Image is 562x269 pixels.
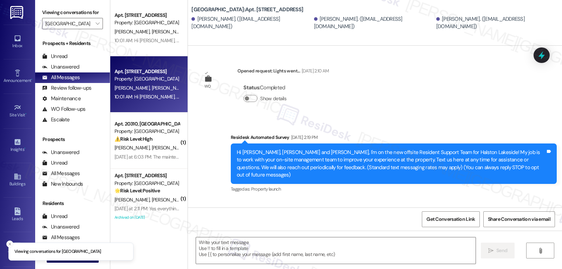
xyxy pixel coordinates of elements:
div: Opened request: Lights went... [237,67,329,77]
a: Buildings [4,171,32,190]
span: [PERSON_NAME] [152,85,189,91]
div: Prospects [35,136,110,143]
div: Unread [42,213,67,220]
div: Apt. [STREET_ADDRESS] [115,68,179,75]
div: [DATE] 2:19 PM [289,134,318,141]
span: [PERSON_NAME] [115,85,152,91]
span: [PERSON_NAME] [152,28,189,35]
div: Property: [GEOGRAPHIC_DATA] [115,128,179,135]
div: [PERSON_NAME]. ([EMAIL_ADDRESS][DOMAIN_NAME]) [436,15,557,31]
div: Escalate [42,116,70,123]
img: ResiDesk Logo [10,6,25,19]
i:  [538,248,543,254]
div: New Inbounds [42,180,83,188]
div: [PERSON_NAME]. ([EMAIL_ADDRESS][DOMAIN_NAME]) [314,15,434,31]
label: Viewing conversations for [42,7,103,18]
div: [DATE] at 2:11 PM: Yes everything is good [115,205,195,212]
div: Maintenance [42,95,81,102]
span: Get Conversation Link [426,216,475,223]
div: Prospects + Residents [35,40,110,47]
a: Insights • [4,136,32,155]
span: • [25,111,26,116]
div: Unanswered [42,63,79,71]
a: Leads [4,205,32,224]
i:  [488,248,494,254]
div: Residesk Automated Survey [231,134,557,143]
div: WO [204,83,211,90]
div: [PERSON_NAME]. ([EMAIL_ADDRESS][DOMAIN_NAME]) [191,15,312,31]
label: Show details [260,95,286,102]
div: Archived on [DATE] [114,213,180,222]
div: Apt. [STREET_ADDRESS] [115,172,179,179]
div: Tagged as: [231,184,557,194]
div: All Messages [42,74,80,81]
span: [PERSON_NAME] [115,197,152,203]
strong: ⚠️ Risk Level: High [115,136,152,142]
div: WO Follow-ups [42,105,85,113]
b: Status [243,84,259,91]
div: Unanswered [42,149,79,156]
div: Residents [35,200,110,207]
div: All Messages [42,234,80,241]
div: Unread [42,53,67,60]
div: Property: [GEOGRAPHIC_DATA] [115,180,179,187]
span: Send [496,247,507,254]
div: Unread [42,159,67,167]
button: Share Conversation via email [483,211,555,227]
i:  [96,21,99,26]
span: [PERSON_NAME] [152,145,187,151]
div: All Messages [42,170,80,177]
div: [DATE] at 6:03 PM: The maintenance guy who fixed the washer [DATE] asked us for our mail key but ... [115,154,367,160]
div: [DATE] 2:10 AM [300,67,329,75]
div: : Completed [243,82,289,93]
span: Property launch [251,186,281,192]
button: Close toast [6,241,13,248]
div: Apt. [STREET_ADDRESS] [115,12,179,19]
input: All communities [45,18,92,29]
div: Hi [PERSON_NAME], [PERSON_NAME] and [PERSON_NAME], I'm on the new offsite Resident Support Team f... [237,149,545,179]
div: Unanswered [42,223,79,231]
span: [PERSON_NAME] [115,28,152,35]
button: Get Conversation Link [422,211,479,227]
div: Apt. 20310, [GEOGRAPHIC_DATA] [115,120,179,128]
strong: 🌟 Risk Level: Positive [115,187,160,194]
button: Send [481,243,515,258]
a: Inbox [4,32,32,51]
a: Templates • [4,240,32,259]
b: [GEOGRAPHIC_DATA]: Apt. [STREET_ADDRESS] [191,6,303,13]
span: [PERSON_NAME] [115,145,152,151]
span: • [31,77,32,82]
a: Site Visit • [4,102,32,121]
span: • [24,146,25,151]
span: [PERSON_NAME] [152,197,187,203]
div: Property: [GEOGRAPHIC_DATA] [115,19,179,26]
div: Property: [GEOGRAPHIC_DATA] [115,75,179,83]
p: Viewing conversations for [GEOGRAPHIC_DATA] [14,249,101,255]
div: Review follow-ups [42,84,91,92]
span: Share Conversation via email [488,216,550,223]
